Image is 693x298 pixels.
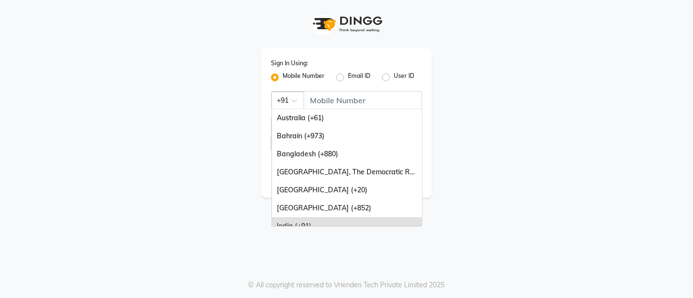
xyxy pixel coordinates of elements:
img: logo1.svg [308,10,385,38]
div: India (+91) [272,217,422,235]
div: Australia (+61) [272,109,422,127]
div: Bahrain (+973) [272,127,422,145]
div: [GEOGRAPHIC_DATA], The Democratic Republic Of The (+243) [272,163,422,181]
label: Email ID [348,72,370,83]
input: Username [304,91,422,110]
ng-dropdown-panel: Options list [271,109,423,226]
label: Sign In Using: [271,59,308,68]
div: [GEOGRAPHIC_DATA] (+20) [272,181,422,199]
div: [GEOGRAPHIC_DATA] (+852) [272,199,422,217]
label: User ID [394,72,414,83]
input: Username [271,117,401,136]
label: Mobile Number [283,72,325,83]
div: Bangladesh (+880) [272,145,422,163]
